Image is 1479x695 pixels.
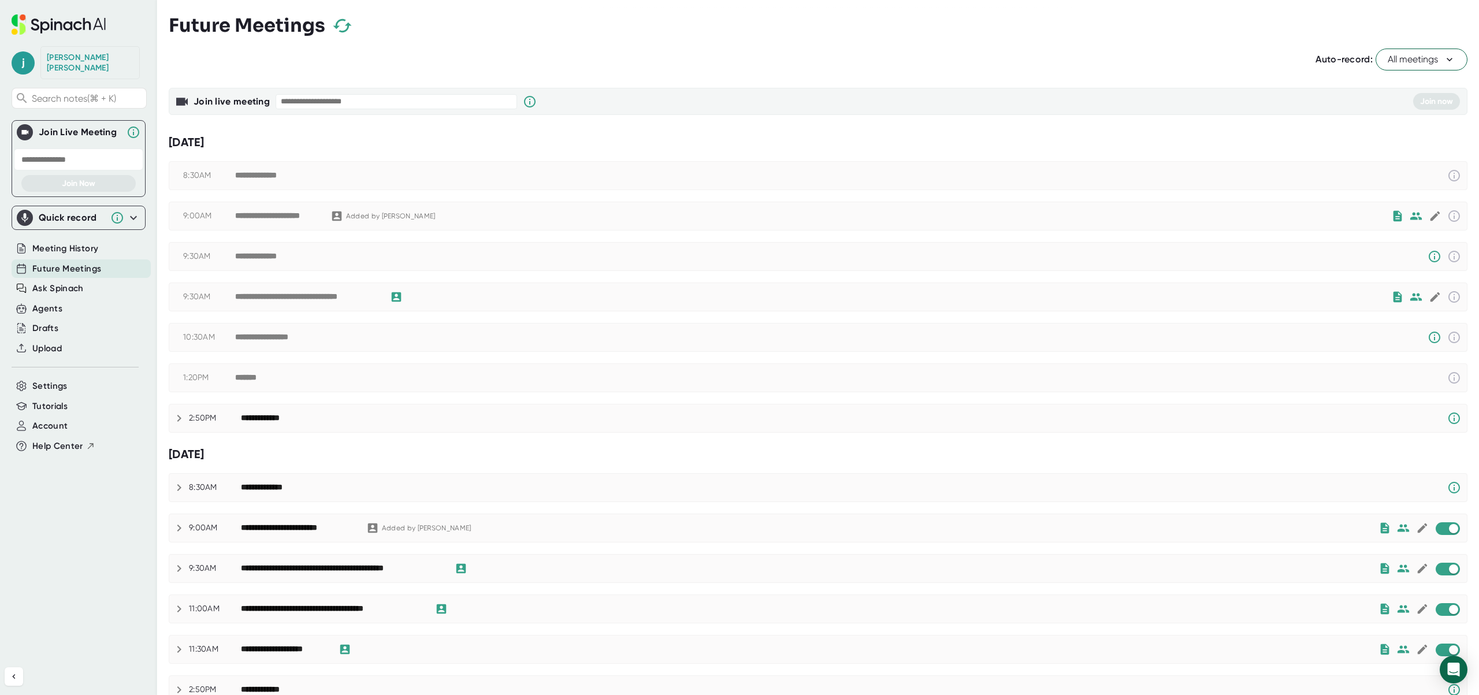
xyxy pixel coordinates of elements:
[32,93,143,104] span: Search notes (⌘ + K)
[194,96,270,107] b: Join live meeting
[1447,250,1461,263] svg: This event has already passed
[1447,330,1461,344] svg: This event has already passed
[1447,169,1461,183] svg: This event has already passed
[382,524,471,533] div: Added by [PERSON_NAME]
[189,413,241,423] div: 2:50PM
[1428,330,1441,344] svg: Someone has manually disabled Spinach from this meeting.
[1447,481,1461,495] svg: Spinach requires a video conference link.
[32,262,101,276] button: Future Meetings
[1447,371,1461,385] svg: This event has already passed
[1376,49,1467,70] button: All meetings
[1420,96,1453,106] span: Join now
[189,644,241,655] div: 11:30AM
[189,523,241,533] div: 9:00AM
[32,400,68,413] button: Tutorials
[346,212,436,221] div: Added by [PERSON_NAME]
[189,563,241,574] div: 9:30AM
[17,206,140,229] div: Quick record
[32,440,95,453] button: Help Center
[1440,656,1467,683] div: Open Intercom Messenger
[1413,93,1460,110] button: Join now
[169,447,1467,462] div: [DATE]
[183,170,235,181] div: 8:30AM
[183,211,235,221] div: 9:00AM
[17,121,140,144] div: Join Live MeetingJoin Live Meeting
[32,322,58,335] button: Drafts
[1316,54,1373,65] span: Auto-record:
[183,373,235,383] div: 1:20PM
[183,292,235,302] div: 9:30AM
[189,604,241,614] div: 11:00AM
[5,667,23,686] button: Collapse sidebar
[21,175,136,192] button: Join Now
[62,179,95,188] span: Join Now
[47,53,133,73] div: Jospeh Klimczak
[32,282,84,295] button: Ask Spinach
[32,380,68,393] button: Settings
[19,127,31,138] img: Join Live Meeting
[189,482,241,493] div: 8:30AM
[32,440,83,453] span: Help Center
[1447,290,1461,304] svg: This event has already passed
[169,14,325,36] h3: Future Meetings
[32,242,98,255] button: Meeting History
[169,135,1467,150] div: [DATE]
[183,251,235,262] div: 9:30AM
[183,332,235,343] div: 10:30AM
[32,419,68,433] button: Account
[39,127,121,138] div: Join Live Meeting
[1447,209,1461,223] svg: This event has already passed
[189,685,241,695] div: 2:50PM
[32,302,62,315] button: Agents
[12,51,35,75] span: j
[39,212,105,224] div: Quick record
[1447,411,1461,425] svg: Spinach requires a video conference link.
[1388,53,1455,66] span: All meetings
[1428,250,1441,263] svg: Someone has manually disabled Spinach from this meeting.
[32,342,62,355] button: Upload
